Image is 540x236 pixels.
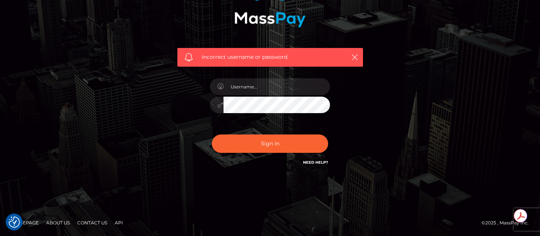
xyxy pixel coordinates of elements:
button: Consent Preferences [9,217,20,228]
a: API [112,217,126,229]
a: Contact Us [74,217,110,229]
button: Sign in [212,134,328,153]
a: Need Help? [303,160,328,165]
a: About Us [43,217,73,229]
img: Revisit consent button [9,217,20,228]
input: Username... [223,78,330,95]
span: Incorrect username or password. [202,53,339,61]
a: Homepage [8,217,42,229]
div: © 2025 , MassPay Inc. [481,219,534,227]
